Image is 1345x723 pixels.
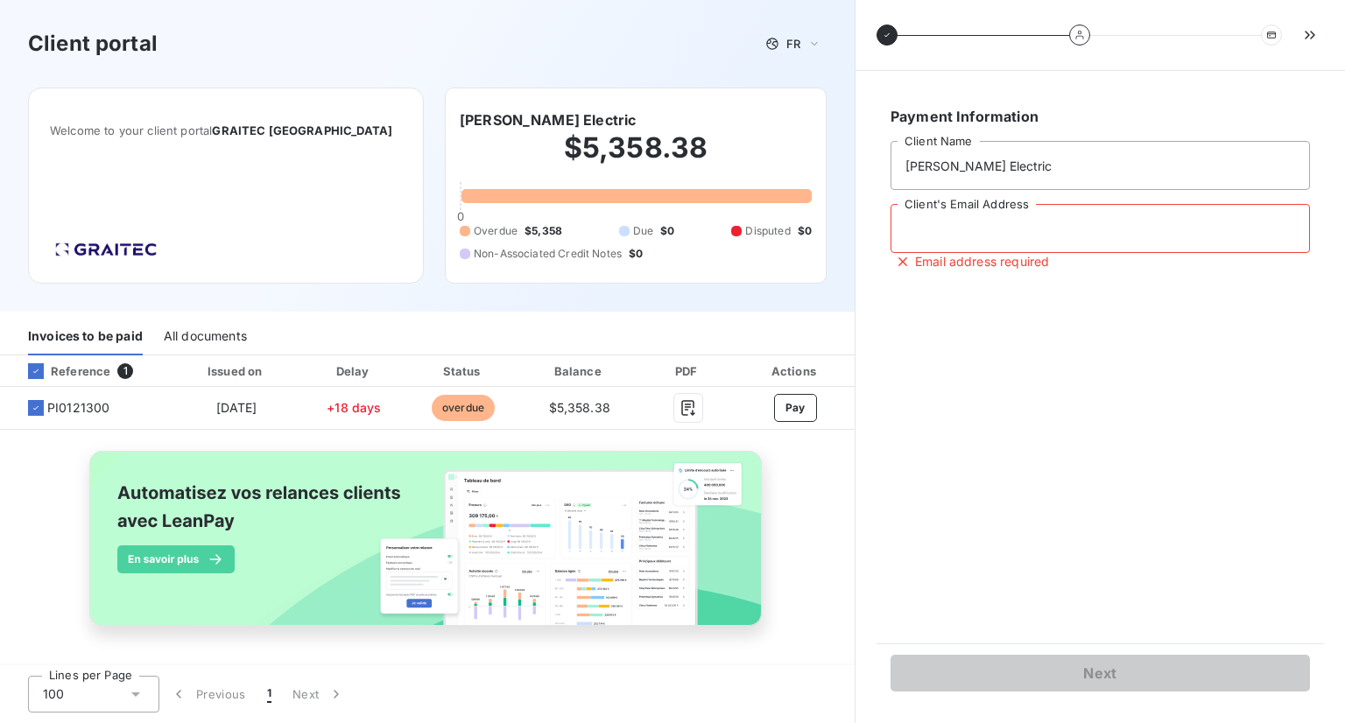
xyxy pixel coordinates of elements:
[176,362,298,380] div: Issued on
[644,362,733,380] div: PDF
[523,362,637,380] div: Balance
[633,223,653,239] span: Due
[411,362,515,380] div: Status
[117,363,133,379] span: 1
[549,400,610,415] span: $5,358.38
[50,123,402,137] span: Welcome to your client portal
[745,223,790,239] span: Disputed
[891,106,1310,127] h6: Payment Information
[660,223,674,239] span: $0
[915,253,1049,270] span: Email address required
[28,319,143,355] div: Invoices to be paid
[159,676,257,712] button: Previous
[216,400,257,415] span: [DATE]
[257,676,282,712] button: 1
[47,399,109,417] span: PI0121300
[212,123,392,137] span: GRAITEC [GEOGRAPHIC_DATA]
[474,223,518,239] span: Overdue
[164,319,247,355] div: All documents
[460,109,636,130] h6: [PERSON_NAME] Electric
[14,363,110,379] div: Reference
[28,28,158,60] h3: Client portal
[282,676,356,712] button: Next
[327,400,381,415] span: +18 days
[304,362,404,380] div: Delay
[525,223,562,239] span: $5,358
[740,362,851,380] div: Actions
[629,246,643,262] span: $0
[460,130,812,183] h2: $5,358.38
[891,655,1310,691] button: Next
[267,685,271,703] span: 1
[43,685,64,703] span: 100
[432,395,495,421] span: overdue
[50,237,162,262] img: Company logo
[474,246,622,262] span: Non-Associated Credit Notes
[891,141,1310,190] input: placeholder
[74,440,781,656] img: banner
[786,37,800,51] span: FR
[457,209,464,223] span: 0
[891,204,1310,253] input: placeholder
[798,223,812,239] span: $0
[774,394,817,422] button: Pay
